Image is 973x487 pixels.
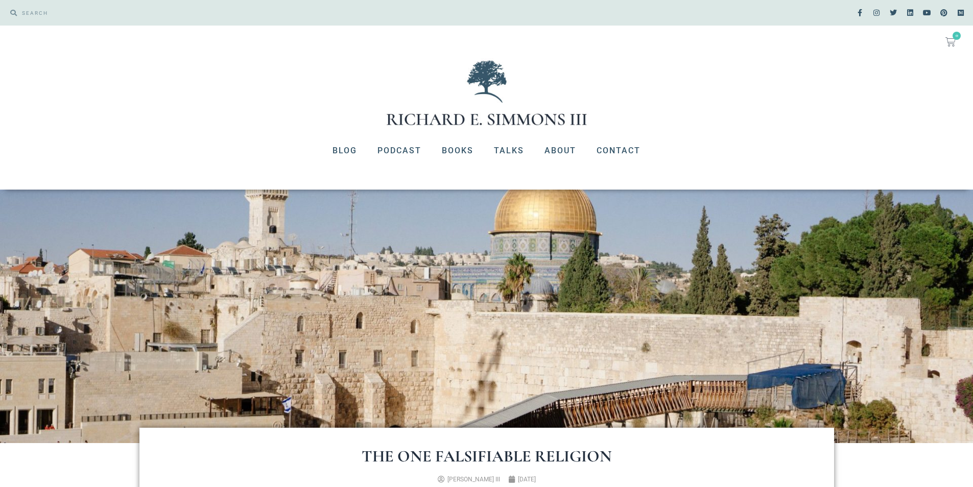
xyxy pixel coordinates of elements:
[447,476,500,483] span: [PERSON_NAME] III
[322,137,367,164] a: Blog
[432,137,484,164] a: Books
[518,476,536,483] time: [DATE]
[508,475,536,484] a: [DATE]
[17,5,482,20] input: SEARCH
[953,32,961,40] span: 0
[367,137,432,164] a: Podcast
[586,137,651,164] a: Contact
[180,448,793,465] h1: The One Falsifiable Religion
[933,31,968,53] a: 0
[534,137,586,164] a: About
[484,137,534,164] a: Talks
